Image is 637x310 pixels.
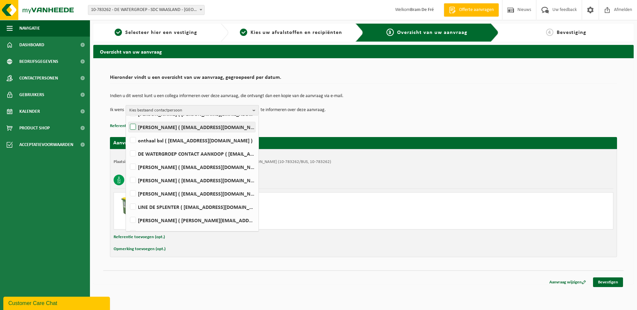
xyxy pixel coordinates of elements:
div: Ophalen en plaatsen lege [144,207,390,212]
iframe: chat widget [3,295,111,310]
span: Navigatie [19,20,40,37]
label: [PERSON_NAME] ( [PERSON_NAME][EMAIL_ADDRESS][DOMAIN_NAME] ) [129,215,255,225]
span: Offerte aanvragen [457,7,495,13]
button: Kies bestaand contactpersoon [126,105,259,115]
span: Bevestiging [557,30,586,35]
img: WB-0140-HPE-GN-50.png [117,196,137,216]
h2: Hieronder vindt u een overzicht van uw aanvraag, gegroepeerd per datum. [110,75,617,84]
a: Aanvraag wijzigen [544,277,591,287]
label: LINE DE SPLENTER ( [EMAIL_ADDRESS][DOMAIN_NAME] ) [129,202,255,212]
a: Bevestigen [593,277,623,287]
button: Referentie toevoegen (opt.) [110,122,161,130]
span: 2 [240,29,247,36]
label: onthaal bxl ( [EMAIL_ADDRESS][DOMAIN_NAME] ) [129,135,255,145]
span: Selecteer hier een vestiging [125,30,197,35]
p: te informeren over deze aanvraag. [261,105,326,115]
a: Offerte aanvragen [444,3,499,17]
div: Aantal leveren: 1 [144,221,390,226]
h2: Overzicht van uw aanvraag [93,45,634,58]
label: [PERSON_NAME] ( [EMAIL_ADDRESS][DOMAIN_NAME] ) [129,189,255,199]
span: Gebruikers [19,86,44,103]
p: Ik wens [110,105,124,115]
button: Referentie toevoegen (opt.) [114,233,165,241]
span: 10-783262 - DE WATERGROEP - SDC WAASLAND - LOKEREN [88,5,204,15]
strong: Plaatsingsadres: [114,160,143,164]
p: Indien u dit wenst kunt u een collega informeren over deze aanvraag, die ontvangt dan een kopie v... [110,94,617,98]
span: Product Shop [19,120,50,136]
span: Bedrijfsgegevens [19,53,58,70]
label: [PERSON_NAME] ( [EMAIL_ADDRESS][DOMAIN_NAME] ) [129,162,255,172]
strong: Aanvraag voor [DATE] [113,140,163,146]
label: [PERSON_NAME] ( [EMAIL_ADDRESS][DOMAIN_NAME] ) [129,122,255,132]
span: Kies uw afvalstoffen en recipiënten [251,30,342,35]
span: 3 [386,29,394,36]
span: Acceptatievoorwaarden [19,136,73,153]
a: 1Selecteer hier een vestiging [97,29,215,37]
span: 1 [115,29,122,36]
span: 4 [546,29,553,36]
div: Aantal ophalen : 1 [144,215,390,221]
button: Opmerking toevoegen (opt.) [114,245,166,253]
span: Contactpersonen [19,70,58,86]
span: 10-783262 - DE WATERGROEP - SDC WAASLAND - LOKEREN [88,5,205,15]
span: Dashboard [19,37,44,53]
label: [PERSON_NAME] ( [PERSON_NAME][EMAIL_ADDRESS][DOMAIN_NAME] ) [129,229,255,238]
span: Kies bestaand contactpersoon [129,105,250,115]
strong: Bram De Fré [410,7,434,12]
span: Kalender [19,103,40,120]
label: [PERSON_NAME] ( [EMAIL_ADDRESS][DOMAIN_NAME] ) [129,175,255,185]
a: 2Kies uw afvalstoffen en recipiënten [232,29,350,37]
span: Overzicht van uw aanvraag [397,30,467,35]
label: DE WATERGROEP CONTACT AANKOOP ( [EMAIL_ADDRESS][DOMAIN_NAME] ) [129,149,255,159]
